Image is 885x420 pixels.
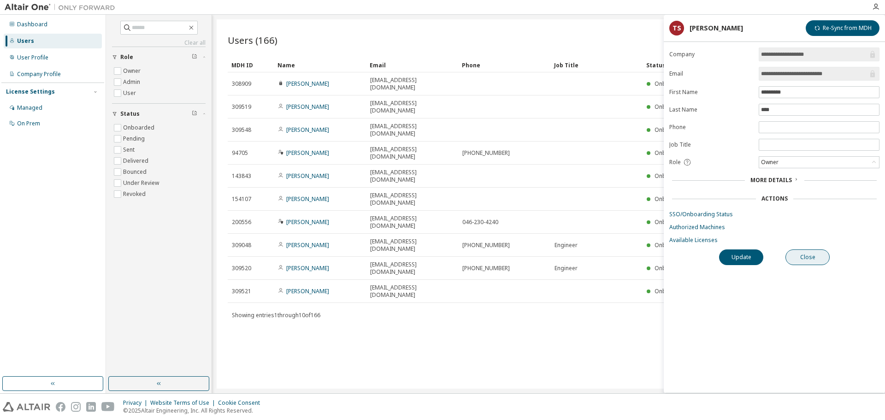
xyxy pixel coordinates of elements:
[232,265,251,272] span: 309520
[669,224,879,231] a: Authorized Machines
[669,124,753,131] label: Phone
[462,265,510,272] span: [PHONE_NUMBER]
[112,104,206,124] button: Status
[370,169,454,183] span: [EMAIL_ADDRESS][DOMAIN_NAME]
[655,287,686,295] span: Onboarded
[806,20,879,36] button: Re-Sync from MDH
[286,172,329,180] a: [PERSON_NAME]
[286,126,329,134] a: [PERSON_NAME]
[192,110,197,118] span: Clear filter
[286,218,329,226] a: [PERSON_NAME]
[785,249,830,265] button: Close
[6,88,55,95] div: License Settings
[17,21,47,28] div: Dashboard
[232,242,251,249] span: 309048
[655,172,686,180] span: Onboarded
[123,65,142,77] label: Owner
[123,189,147,200] label: Revoked
[17,104,42,112] div: Managed
[3,402,50,412] img: altair_logo.svg
[669,141,753,148] label: Job Title
[112,47,206,67] button: Role
[192,53,197,61] span: Clear filter
[231,58,270,72] div: MDH ID
[750,176,792,184] span: More Details
[120,53,133,61] span: Role
[101,402,115,412] img: youtube.svg
[218,399,265,407] div: Cookie Consent
[370,146,454,160] span: [EMAIL_ADDRESS][DOMAIN_NAME]
[646,58,821,72] div: Status
[655,241,686,249] span: Onboarded
[286,287,329,295] a: [PERSON_NAME]
[232,311,320,319] span: Showing entries 1 through 10 of 166
[690,24,743,32] div: [PERSON_NAME]
[370,238,454,253] span: [EMAIL_ADDRESS][DOMAIN_NAME]
[123,77,142,88] label: Admin
[555,242,578,249] span: Engineer
[232,219,251,226] span: 200556
[286,264,329,272] a: [PERSON_NAME]
[232,288,251,295] span: 309521
[554,58,639,72] div: Job Title
[286,103,329,111] a: [PERSON_NAME]
[123,122,156,133] label: Onboarded
[232,80,251,88] span: 308909
[277,58,362,72] div: Name
[760,157,780,167] div: Owner
[370,100,454,114] span: [EMAIL_ADDRESS][DOMAIN_NAME]
[655,103,686,111] span: Onboarded
[123,133,147,144] label: Pending
[655,195,686,203] span: Onboarded
[228,34,277,47] span: Users (166)
[719,249,763,265] button: Update
[669,51,753,58] label: Company
[462,58,547,72] div: Phone
[56,402,65,412] img: facebook.svg
[370,192,454,207] span: [EMAIL_ADDRESS][DOMAIN_NAME]
[17,54,48,61] div: User Profile
[655,80,686,88] span: Onboarded
[370,261,454,276] span: [EMAIL_ADDRESS][DOMAIN_NAME]
[17,71,61,78] div: Company Profile
[17,37,34,45] div: Users
[232,195,251,203] span: 154107
[123,88,138,99] label: User
[462,219,498,226] span: 046-230-4240
[123,407,265,414] p: © 2025 Altair Engineering, Inc. All Rights Reserved.
[120,110,140,118] span: Status
[286,149,329,157] a: [PERSON_NAME]
[555,265,578,272] span: Engineer
[462,149,510,157] span: [PHONE_NUMBER]
[669,89,753,96] label: First Name
[123,166,148,177] label: Bounced
[17,120,40,127] div: On Prem
[655,126,686,134] span: Onboarded
[123,399,150,407] div: Privacy
[669,106,753,113] label: Last Name
[655,218,686,226] span: Onboarded
[370,58,454,72] div: Email
[86,402,96,412] img: linkedin.svg
[462,242,510,249] span: [PHONE_NUMBER]
[286,241,329,249] a: [PERSON_NAME]
[286,195,329,203] a: [PERSON_NAME]
[370,215,454,230] span: [EMAIL_ADDRESS][DOMAIN_NAME]
[669,237,879,244] a: Available Licenses
[123,144,136,155] label: Sent
[232,172,251,180] span: 143843
[71,402,81,412] img: instagram.svg
[669,70,753,77] label: Email
[232,103,251,111] span: 309519
[5,3,120,12] img: Altair One
[761,195,788,202] div: Actions
[286,80,329,88] a: [PERSON_NAME]
[655,149,686,157] span: Onboarded
[655,264,686,272] span: Onboarded
[370,77,454,91] span: [EMAIL_ADDRESS][DOMAIN_NAME]
[232,126,251,134] span: 309548
[112,39,206,47] a: Clear all
[370,123,454,137] span: [EMAIL_ADDRESS][DOMAIN_NAME]
[669,21,684,35] div: TS
[232,149,248,157] span: 94705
